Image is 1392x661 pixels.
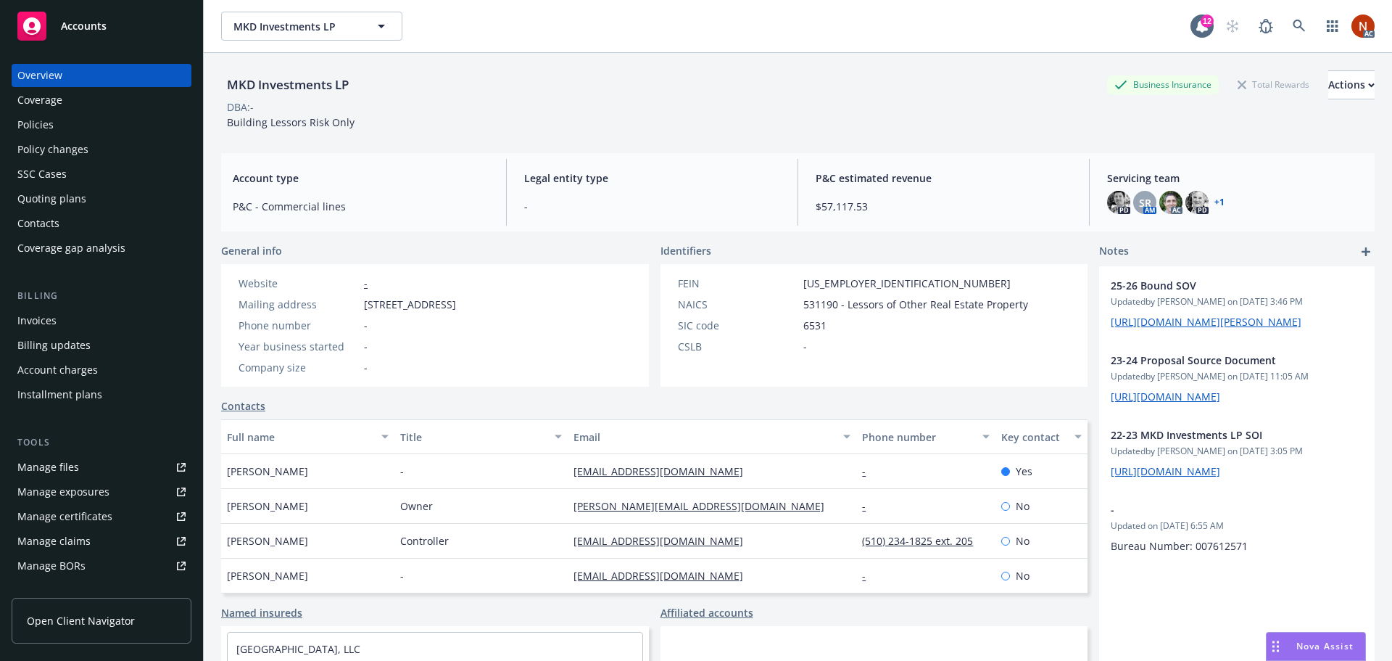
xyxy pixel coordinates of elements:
span: 22-23 MKD Investments LP SOI [1111,427,1325,443]
span: Notes [1099,243,1129,260]
span: Updated by [PERSON_NAME] on [DATE] 3:05 PM [1111,445,1363,458]
div: SIC code [678,318,797,333]
div: Coverage [17,89,62,112]
div: CSLB [678,339,797,354]
span: - [803,339,807,354]
div: Mailing address [239,297,358,312]
div: Website [239,276,358,291]
span: 6531 [803,318,826,333]
div: Year business started [239,339,358,354]
div: Overview [17,64,62,87]
span: - [400,464,404,479]
span: P&C - Commercial lines [233,199,489,214]
a: Policy changes [12,138,191,161]
span: - [400,568,404,583]
div: Manage certificates [17,505,112,528]
span: [STREET_ADDRESS] [364,297,456,312]
a: [EMAIL_ADDRESS][DOMAIN_NAME] [573,534,755,548]
a: - [862,464,877,478]
div: Manage claims [17,530,91,553]
div: Manage BORs [17,554,86,578]
a: Search [1285,12,1314,41]
span: Servicing team [1107,171,1363,186]
div: Coverage gap analysis [17,237,125,260]
span: No [1016,533,1029,549]
div: 12 [1201,15,1214,28]
a: - [364,276,368,290]
span: P&C estimated revenue [816,171,1072,186]
a: - [862,499,877,513]
div: Drag to move [1267,633,1285,660]
a: [EMAIL_ADDRESS][DOMAIN_NAME] [573,569,755,583]
span: Yes [1016,464,1032,479]
a: Switch app [1318,12,1347,41]
a: Manage exposures [12,480,191,504]
span: Building Lessors Risk Only [227,115,355,129]
a: Named insureds [221,605,302,620]
button: MKD Investments LP [221,12,402,41]
button: Actions [1328,70,1375,99]
a: [URL][DOMAIN_NAME][PERSON_NAME] [1111,315,1301,329]
span: - [364,318,368,333]
span: - [524,199,780,214]
div: Summary of insurance [17,579,128,602]
button: Email [568,419,856,454]
span: Bureau Number: 007612571 [1111,539,1248,553]
span: No [1016,498,1029,514]
div: Quoting plans [17,187,86,210]
span: - [364,360,368,375]
span: Identifiers [660,243,711,258]
span: [US_EMPLOYER_IDENTIFICATION_NUMBER] [803,276,1011,291]
a: Affiliated accounts [660,605,753,620]
div: MKD Investments LP [221,75,355,94]
a: Contacts [221,398,265,414]
div: Company size [239,360,358,375]
span: Accounts [61,20,107,32]
div: Title [400,430,546,445]
span: Controller [400,533,449,549]
img: photo [1159,191,1182,214]
a: Summary of insurance [12,579,191,602]
a: Coverage [12,89,191,112]
div: Full name [227,430,373,445]
div: FEIN [678,276,797,291]
a: Billing updates [12,334,191,357]
div: Tools [12,435,191,450]
div: Business Insurance [1107,75,1219,94]
span: 531190 - Lessors of Other Real Estate Property [803,297,1028,312]
a: Coverage gap analysis [12,237,191,260]
a: [GEOGRAPHIC_DATA], LLC [236,642,360,656]
img: photo [1107,191,1130,214]
span: No [1016,568,1029,583]
span: - [1111,502,1325,517]
span: Nova Assist [1296,640,1354,652]
div: Installment plans [17,383,102,406]
a: Installment plans [12,383,191,406]
div: Policies [17,113,54,136]
button: Key contact [995,419,1087,454]
div: 25-26 Bound SOVUpdatedby [PERSON_NAME] on [DATE] 3:46 PM[URL][DOMAIN_NAME][PERSON_NAME] [1099,266,1375,341]
span: Legal entity type [524,171,780,186]
span: [PERSON_NAME] [227,568,308,583]
a: Overview [12,64,191,87]
a: Quoting plans [12,187,191,210]
a: Invoices [12,309,191,332]
span: Updated by [PERSON_NAME] on [DATE] 3:46 PM [1111,295,1363,308]
div: Phone number [862,430,973,445]
div: 23-24 Proposal Source DocumentUpdatedby [PERSON_NAME] on [DATE] 11:05 AM[URL][DOMAIN_NAME] [1099,341,1375,416]
div: Email [573,430,834,445]
button: Phone number [856,419,995,454]
div: Billing [12,289,191,303]
a: Manage claims [12,530,191,553]
span: [PERSON_NAME] [227,498,308,514]
div: 22-23 MKD Investments LP SOIUpdatedby [PERSON_NAME] on [DATE] 3:05 PM[URL][DOMAIN_NAME] [1099,416,1375,490]
div: Actions [1328,71,1375,99]
span: Updated on [DATE] 6:55 AM [1111,520,1363,533]
div: Invoices [17,309,57,332]
div: Manage files [17,456,79,479]
div: Billing updates [17,334,91,357]
a: Contacts [12,212,191,235]
span: $57,117.53 [816,199,1072,214]
a: Policies [12,113,191,136]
